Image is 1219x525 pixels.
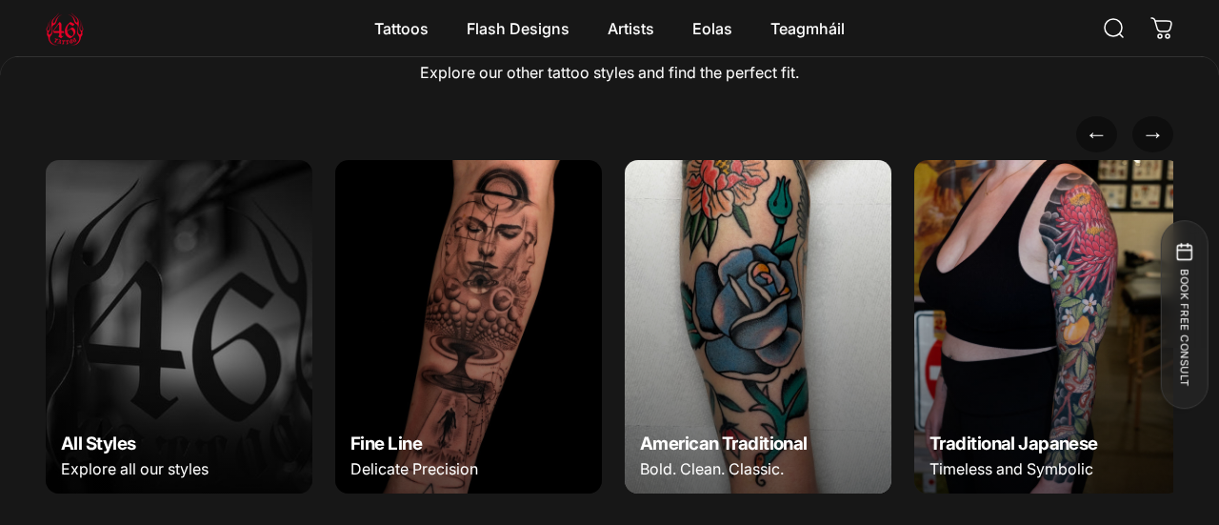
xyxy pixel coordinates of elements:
img: Fine Line [335,160,602,494]
button: → [1132,116,1173,153]
a: All Styles Explore all our styles [46,160,312,494]
p: Explore our other tattoo styles and find the perfect fit. [122,61,1097,86]
a: Traditional Japanese Timeless and Symbolic [914,160,1181,494]
summary: Artists [589,9,673,49]
a: Teagmháil [751,9,864,49]
img: All Styles [46,160,312,494]
img: Traditional Japanese [908,151,1188,502]
a: Fine Line Delicate Precision [335,160,602,494]
summary: Eolas [673,9,751,49]
nav: Primary [355,9,864,49]
summary: Tattoos [355,9,448,49]
summary: Flash Designs [448,9,589,49]
a: American Traditional Bold. Clean. Classic. [625,160,891,494]
button: ← [1076,116,1117,153]
img: American Traditional [625,160,891,494]
a: 0 items [1141,8,1183,50]
button: BOOK FREE CONSULT [1160,220,1208,409]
